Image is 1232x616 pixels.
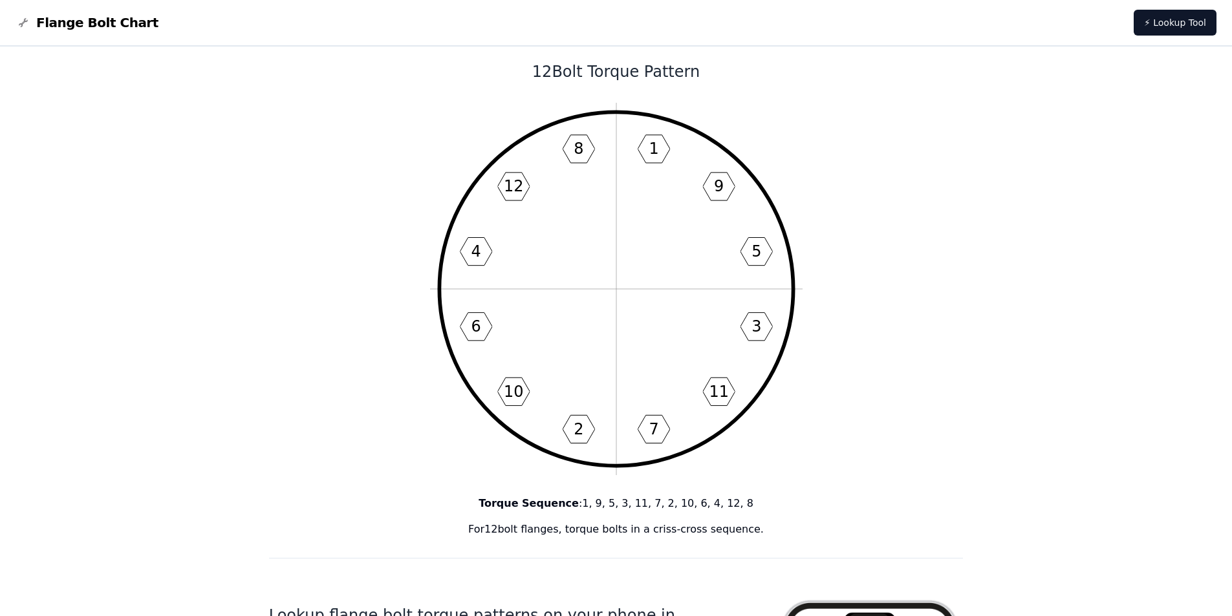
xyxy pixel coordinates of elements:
text: 1 [649,140,658,158]
p: : 1, 9, 5, 3, 11, 7, 2, 10, 6, 4, 12, 8 [269,496,964,511]
h1: 12 Bolt Torque Pattern [269,61,964,82]
text: 2 [574,420,583,438]
text: 9 [714,177,724,195]
text: 10 [504,383,523,401]
a: ⚡ Lookup Tool [1134,10,1216,36]
b: Torque Sequence [479,497,579,509]
text: 5 [751,242,761,260]
text: 12 [504,177,523,195]
text: 11 [709,383,728,401]
text: 8 [574,140,583,158]
text: 6 [471,317,481,335]
img: Flange Bolt Chart Logo [16,15,31,30]
text: 3 [751,317,761,335]
text: 4 [471,242,481,260]
p: For 12 bolt flanges, torque bolts in a criss-cross sequence. [269,522,964,537]
a: Flange Bolt Chart LogoFlange Bolt Chart [16,14,158,32]
span: Flange Bolt Chart [36,14,158,32]
text: 7 [649,420,658,438]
